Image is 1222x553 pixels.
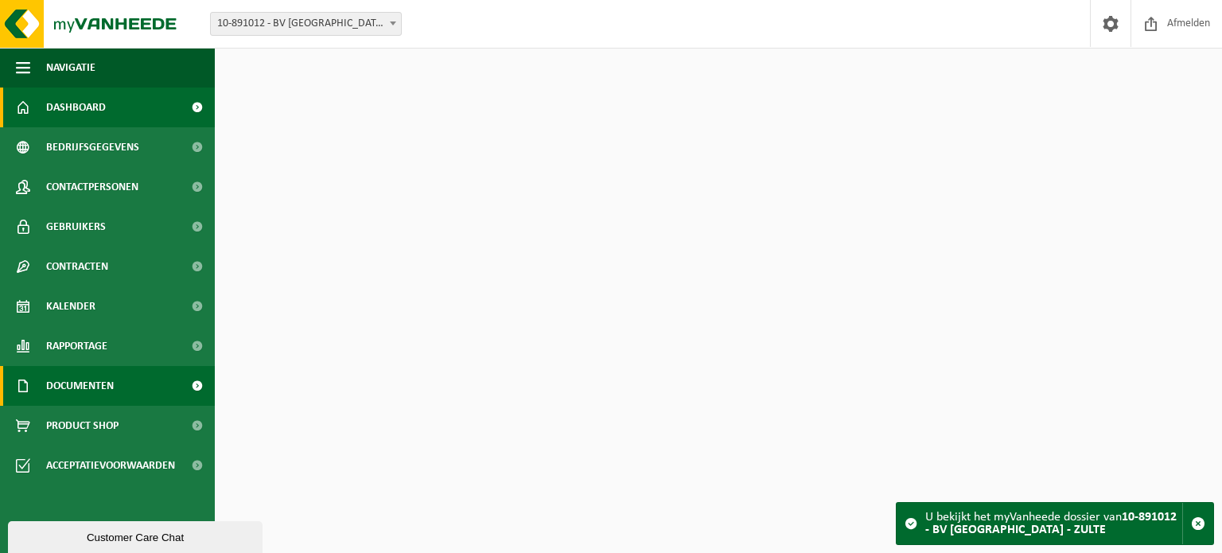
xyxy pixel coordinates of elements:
span: Contactpersonen [46,167,138,207]
span: 10-891012 - BV ORANJEHOF - ZULTE [211,13,401,35]
strong: 10-891012 - BV [GEOGRAPHIC_DATA] - ZULTE [925,511,1177,536]
span: Dashboard [46,88,106,127]
span: Navigatie [46,48,95,88]
span: Contracten [46,247,108,286]
span: Kalender [46,286,95,326]
span: Acceptatievoorwaarden [46,446,175,485]
div: U bekijkt het myVanheede dossier van [925,503,1182,544]
span: Gebruikers [46,207,106,247]
span: Documenten [46,366,114,406]
span: Product Shop [46,406,119,446]
span: Bedrijfsgegevens [46,127,139,167]
span: 10-891012 - BV ORANJEHOF - ZULTE [210,12,402,36]
span: Rapportage [46,326,107,366]
iframe: chat widget [8,518,266,553]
